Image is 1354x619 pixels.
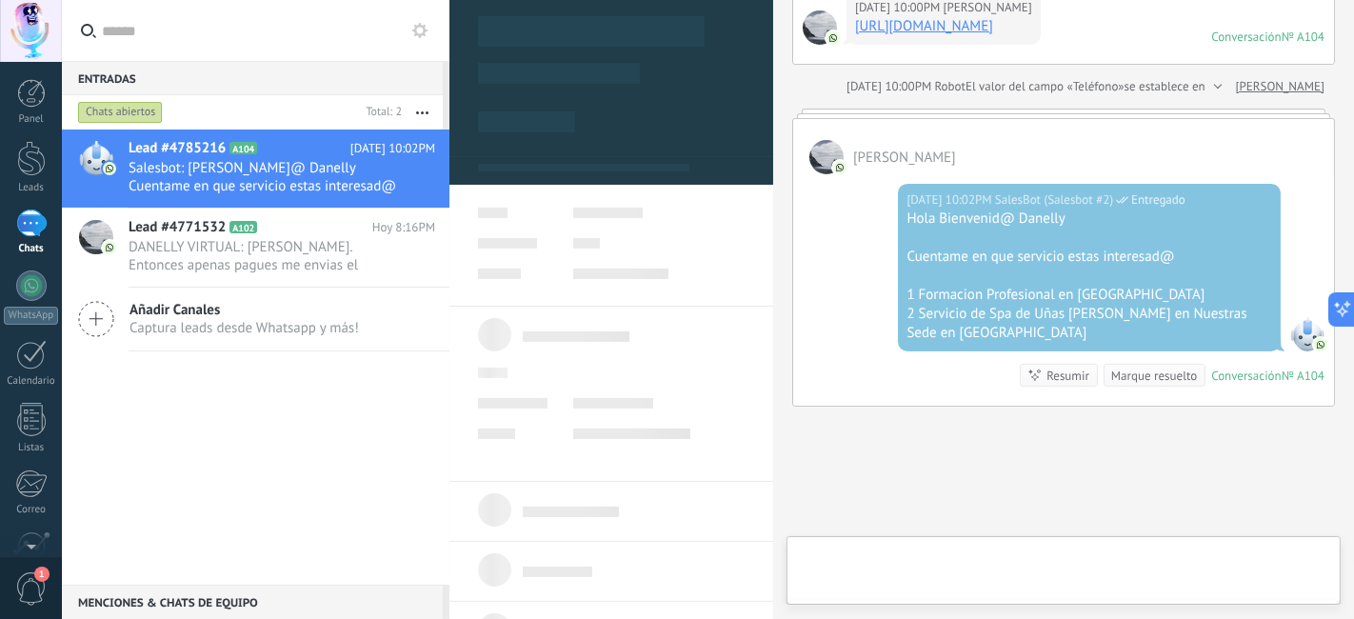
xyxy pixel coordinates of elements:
div: Conversación [1211,29,1282,45]
span: A102 [229,221,257,233]
div: Calendario [4,375,59,388]
span: Lina [809,140,844,174]
button: Más [402,95,443,130]
span: Robot [934,78,965,94]
span: A104 [229,142,257,154]
span: SalesBot [1290,317,1324,351]
a: [PERSON_NAME] [1236,77,1324,96]
span: 1 [34,567,50,582]
a: Lead #4785216 A104 [DATE] 10:02PM Salesbot: [PERSON_NAME]@ Danelly Cuentame en que servicio estas... [62,130,449,208]
div: № A104 [1282,368,1324,384]
div: Total: 2 [359,103,402,122]
div: 1 Formacion Profesional en [GEOGRAPHIC_DATA] [906,286,1272,305]
div: Cuentame en que servicio estas interesad@ [906,248,1272,267]
span: Salesbot: [PERSON_NAME]@ Danelly Cuentame en que servicio estas interesad@ 1 Formacion Profesiona... [129,159,399,195]
img: com.amocrm.amocrmwa.svg [833,161,846,174]
div: Entradas [62,61,443,95]
span: Entregado [1131,190,1185,210]
div: Marque resuelto [1111,367,1197,385]
span: Lead #4785216 [129,139,226,158]
a: [URL][DOMAIN_NAME] [855,17,993,35]
div: № A104 [1282,29,1324,45]
span: DANELLY VIRTUAL: [PERSON_NAME]. Entonces apenas pagues me envias el pantallazo para confirmar el ... [129,238,399,274]
div: Correo [4,504,59,516]
div: Panel [4,113,59,126]
div: [DATE] 10:02PM [906,190,994,210]
span: Captura leads desde Whatsapp y más! [129,319,359,337]
span: Hoy 8:16PM [372,218,435,237]
div: WhatsApp [4,307,58,325]
div: Menciones & Chats de equipo [62,585,443,619]
span: Lina [803,10,837,45]
span: Lina [853,149,956,167]
img: com.amocrm.amocrmwa.svg [1314,338,1327,351]
img: com.amocrm.amocrmwa.svg [826,31,840,45]
span: [DATE] 10:02PM [350,139,435,158]
div: 2 Servicio de Spa de Uñas [PERSON_NAME] en Nuestras Sede en [GEOGRAPHIC_DATA] [906,305,1272,343]
span: se establece en «[PHONE_NUMBER]» [1125,77,1320,96]
div: Resumir [1046,367,1089,385]
div: Chats abiertos [78,101,163,124]
img: com.amocrm.amocrmwa.svg [103,241,116,254]
div: Leads [4,182,59,194]
div: Hola Bienvenid@ Danelly [906,210,1272,229]
span: Añadir Canales [129,301,359,319]
div: Listas [4,442,59,454]
span: El valor del campo «Teléfono» [966,77,1125,96]
img: com.amocrm.amocrmwa.svg [103,162,116,175]
div: Conversación [1211,368,1282,384]
div: Chats [4,243,59,255]
a: Lead #4771532 A102 Hoy 8:16PM DANELLY VIRTUAL: [PERSON_NAME]. Entonces apenas pagues me envias el... [62,209,449,287]
span: SalesBot (Salesbot #2) [995,190,1113,210]
span: Lead #4771532 [129,218,226,237]
div: [DATE] 10:00PM [846,77,934,96]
